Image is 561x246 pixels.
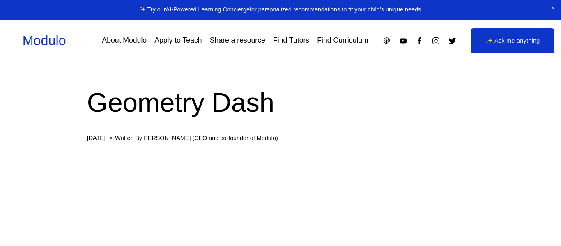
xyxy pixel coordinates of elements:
[415,37,424,45] a: Facebook
[166,6,250,13] a: AI-Powered Learning Concierge
[382,37,391,45] a: Apple Podcasts
[87,84,474,121] h1: Geometry Dash
[432,37,440,45] a: Instagram
[273,34,309,48] a: Find Tutors
[154,34,202,48] a: Apply to Teach
[142,135,278,141] a: [PERSON_NAME] (CEO and co-founder of Modulo)
[317,34,368,48] a: Find Curriculum
[115,135,278,142] div: Written By
[102,34,147,48] a: About Modulo
[87,135,106,141] span: [DATE]
[448,37,457,45] a: Twitter
[23,33,66,48] a: Modulo
[471,28,554,53] a: ✨ Ask me anything
[399,37,407,45] a: YouTube
[210,34,265,48] a: Share a resource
